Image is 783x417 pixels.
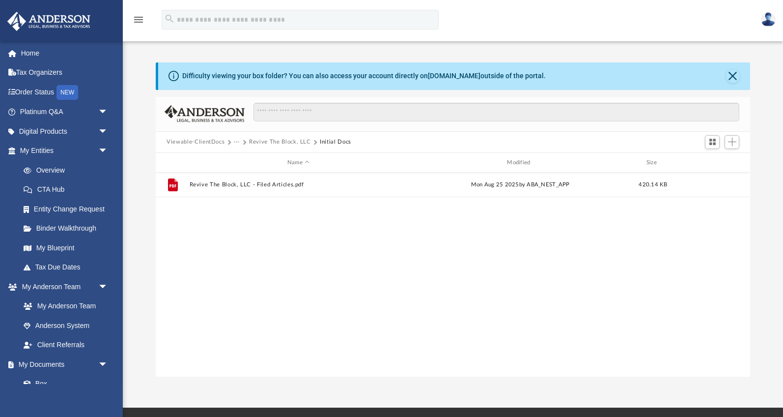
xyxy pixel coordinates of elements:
[56,85,78,100] div: NEW
[189,158,407,167] div: Name
[14,199,123,219] a: Entity Change Request
[7,63,123,83] a: Tax Organizers
[4,12,93,31] img: Anderson Advisors Platinum Portal
[160,158,185,167] div: id
[320,138,351,147] button: Initial Docs
[705,135,720,149] button: Switch to Grid View
[677,158,746,167] div: id
[98,102,118,122] span: arrow_drop_down
[14,180,123,200] a: CTA Hub
[7,82,123,102] a: Order StatusNEW
[14,374,113,394] a: Box
[98,355,118,375] span: arrow_drop_down
[164,13,175,24] i: search
[98,277,118,297] span: arrow_drop_down
[234,138,240,147] button: ···
[412,181,629,190] div: Mon Aug 25 2025 by ABA_NEST_APP
[634,158,673,167] div: Size
[7,102,123,122] a: Platinum Q&Aarrow_drop_down
[98,141,118,161] span: arrow_drop_down
[7,141,123,161] a: My Entitiesarrow_drop_down
[7,43,123,63] a: Home
[190,182,407,188] button: Revive The Block, LLC - Filed Articles.pdf
[14,219,123,238] a: Binder Walkthrough
[7,121,123,141] a: Digital Productsarrow_drop_down
[182,71,546,81] div: Difficulty viewing your box folder? You can also access your account directly on outside of the p...
[14,258,123,277] a: Tax Due Dates
[7,277,118,297] a: My Anderson Teamarrow_drop_down
[725,135,739,149] button: Add
[156,173,750,377] div: grid
[639,182,668,188] span: 420.14 KB
[98,121,118,142] span: arrow_drop_down
[411,158,629,167] div: Modified
[14,238,118,258] a: My Blueprint
[133,14,144,26] i: menu
[726,69,740,83] button: Close
[133,19,144,26] a: menu
[7,355,118,374] a: My Documentsarrow_drop_down
[14,160,123,180] a: Overview
[761,12,776,27] img: User Pic
[428,72,480,80] a: [DOMAIN_NAME]
[14,335,118,355] a: Client Referrals
[167,138,224,147] button: Viewable-ClientDocs
[253,103,739,121] input: Search files and folders
[249,138,311,147] button: Revive The Block, LLC
[14,297,113,316] a: My Anderson Team
[14,316,118,335] a: Anderson System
